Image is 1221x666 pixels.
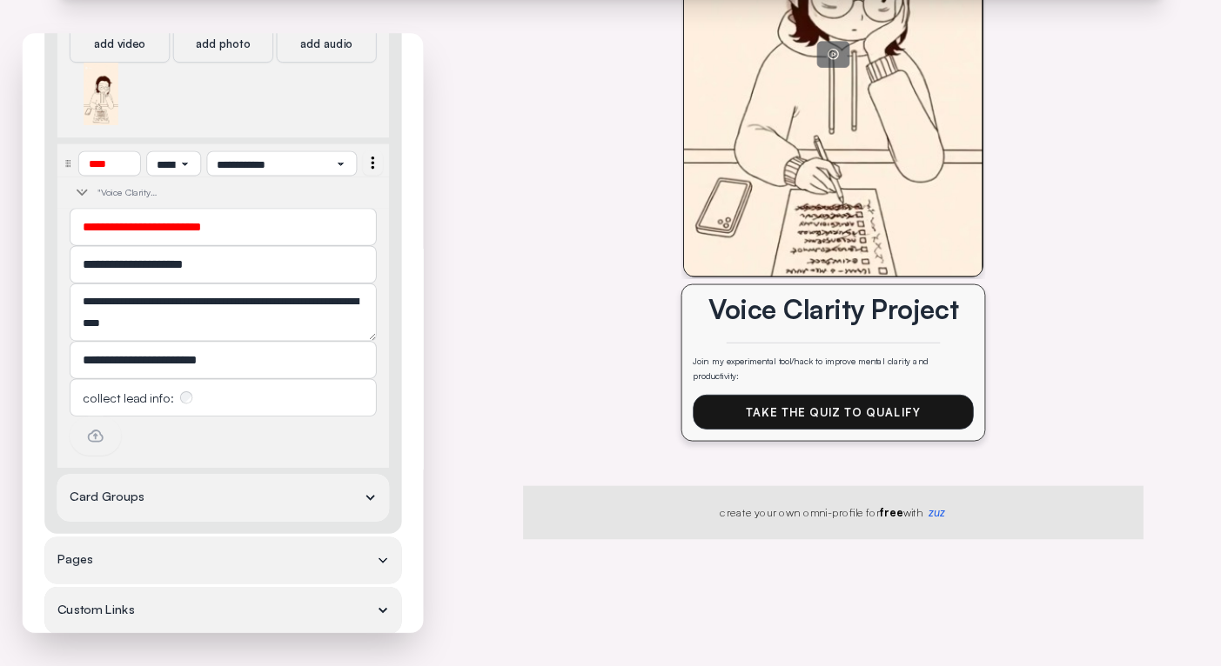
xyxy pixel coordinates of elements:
summary: Card Groups [57,474,389,521]
label: collect lead info: [70,378,377,416]
div: Take The Quiz To Qualify [746,404,921,420]
div: create your own omni-profile for with [720,504,922,520]
div: Join my experimental tool/hack to improve mental clarity and productivity: [693,355,973,383]
div: add photo [172,24,272,62]
a: Take The Quiz To Qualify [693,395,973,430]
span: free [880,505,903,519]
summary: Custom Links [44,586,401,633]
div: Voice Clarity Project [708,296,958,334]
div: add audio [276,24,376,62]
img: 6d98b2a966ba4717a614a798d108925f8b44aec1-892020.mp4 [70,62,132,124]
summary: Pages [44,536,401,583]
div: "Voice Clarity Project" [97,185,183,197]
div: add video [70,24,170,62]
input: collect lead info: [180,390,192,403]
a: zuz [927,503,946,522]
summary: "Voice Clarity Project" [57,176,389,208]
